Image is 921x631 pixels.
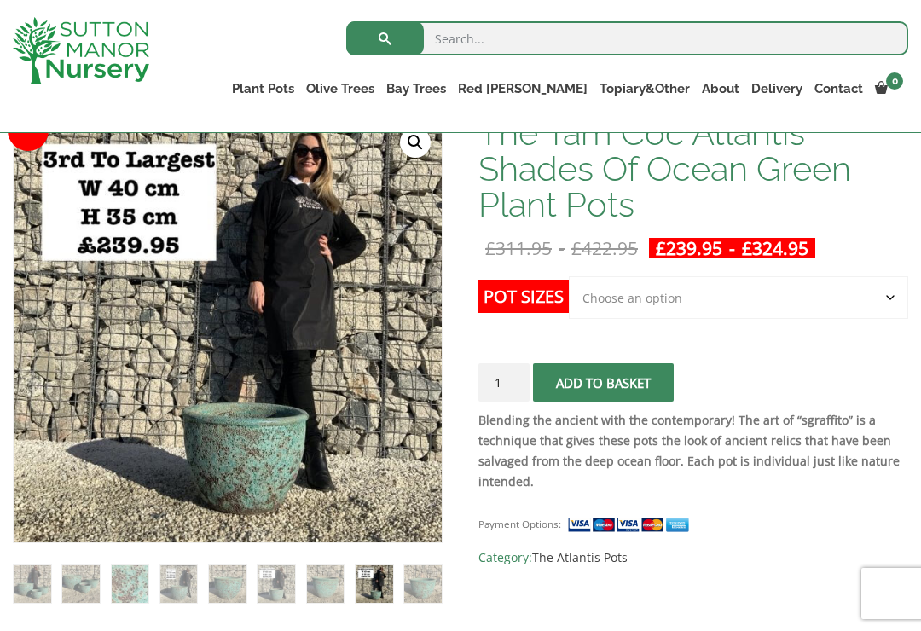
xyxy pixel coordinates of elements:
[356,565,393,603] img: The Tam Coc Atlantis Shades Of Ocean Green Plant Pots - Image 8
[14,565,51,603] img: The Tam Coc Atlantis Shades Of Ocean Green Plant Pots
[649,238,815,258] ins: -
[400,127,431,158] a: View full-screen image gallery
[485,236,495,260] span: £
[571,236,582,260] span: £
[485,236,552,260] bdi: 311.95
[478,238,645,258] del: -
[160,565,198,603] img: The Tam Coc Atlantis Shades Of Ocean Green Plant Pots - Image 4
[478,518,561,530] small: Payment Options:
[478,115,908,223] h1: The Tam Coc Atlantis Shades Of Ocean Green Plant Pots
[307,565,345,603] img: The Tam Coc Atlantis Shades Of Ocean Green Plant Pots - Image 7
[112,565,149,603] img: The Tam Coc Atlantis Shades Of Ocean Green Plant Pots - Image 3
[258,565,295,603] img: The Tam Coc Atlantis Shades Of Ocean Green Plant Pots - Image 6
[869,77,908,101] a: 0
[346,21,908,55] input: Search...
[696,77,745,101] a: About
[742,236,752,260] span: £
[656,236,666,260] span: £
[478,547,908,568] span: Category:
[532,549,628,565] a: The Atlantis Pots
[478,412,900,489] strong: Blending the ancient with the contemporary! The art of “sgraffito” is a technique that gives thes...
[226,77,300,101] a: Plant Pots
[478,363,530,402] input: Product quantity
[404,565,442,603] img: The Tam Coc Atlantis Shades Of Ocean Green Plant Pots - Image 9
[886,72,903,90] span: 0
[13,17,149,84] img: logo
[300,77,380,101] a: Olive Trees
[745,77,808,101] a: Delivery
[209,565,246,603] img: The Tam Coc Atlantis Shades Of Ocean Green Plant Pots - Image 5
[62,565,100,603] img: The Tam Coc Atlantis Shades Of Ocean Green Plant Pots - Image 2
[533,363,674,402] button: Add to basket
[742,236,808,260] bdi: 324.95
[380,77,452,101] a: Bay Trees
[478,280,569,313] label: Pot Sizes
[594,77,696,101] a: Topiary&Other
[656,236,722,260] bdi: 239.95
[452,77,594,101] a: Red [PERSON_NAME]
[567,516,695,534] img: payment supported
[571,236,638,260] bdi: 422.95
[808,77,869,101] a: Contact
